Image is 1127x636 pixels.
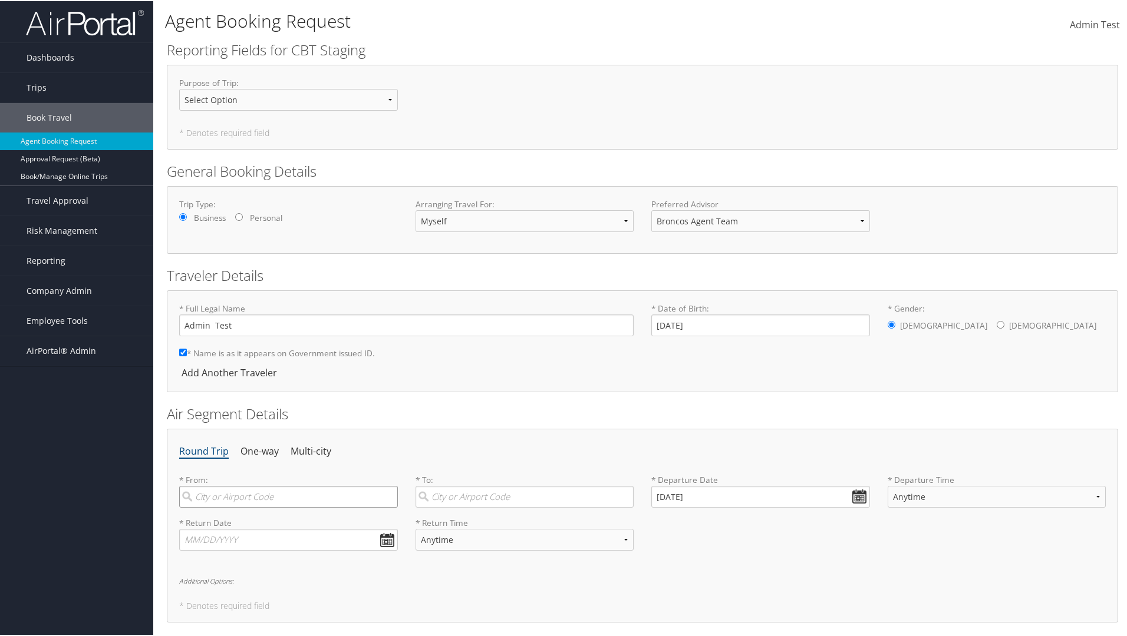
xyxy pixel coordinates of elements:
[27,185,88,214] span: Travel Approval
[167,39,1118,59] h2: Reporting Fields for CBT Staging
[179,528,398,549] input: MM/DD/YYYY
[179,128,1106,136] h5: * Denotes required field
[179,365,283,379] div: Add Another Traveler
[194,211,226,223] label: Business
[167,160,1118,180] h2: General Booking Details
[179,577,1106,583] h6: Additional Options:
[179,88,398,110] select: Purpose of Trip:
[179,302,634,335] label: * Full Legal Name
[250,211,282,223] label: Personal
[27,335,96,365] span: AirPortal® Admin
[167,264,1118,284] h2: Traveler Details
[888,302,1106,337] label: * Gender:
[416,485,634,506] input: City or Airport Code
[651,302,870,335] label: * Date of Birth:
[179,473,398,506] label: * From:
[651,473,870,485] label: * Departure Date
[651,197,870,209] label: Preferred Advisor
[416,473,634,506] label: * To:
[1009,313,1096,336] label: [DEMOGRAPHIC_DATA]
[27,72,47,101] span: Trips
[179,485,398,506] input: City or Airport Code
[291,440,331,461] li: Multi-city
[179,516,398,528] label: * Return Date
[651,485,870,506] input: MM/DD/YYYY
[26,8,144,35] img: airportal-logo.png
[165,8,802,32] h1: Agent Booking Request
[167,403,1118,423] h2: Air Segment Details
[27,215,97,244] span: Risk Management
[179,440,229,461] li: Round Trip
[27,245,65,274] span: Reporting
[900,313,987,336] label: [DEMOGRAPHIC_DATA]
[179,347,187,355] input: * Name is as it appears on Government issued ID.
[27,42,74,71] span: Dashboards
[27,102,72,131] span: Book Travel
[888,473,1106,516] label: * Departure Time
[1070,6,1120,42] a: Admin Test
[179,313,634,335] input: * Full Legal Name
[240,440,279,461] li: One-way
[27,305,88,334] span: Employee Tools
[888,485,1106,506] select: * Departure Time
[888,320,895,327] input: * Gender:[DEMOGRAPHIC_DATA][DEMOGRAPHIC_DATA]
[179,197,398,209] label: Trip Type:
[416,197,634,209] label: Arranging Travel For:
[651,313,870,335] input: * Date of Birth:
[179,341,375,363] label: * Name is as it appears on Government issued ID.
[179,601,1106,609] h5: * Denotes required field
[1070,17,1120,30] span: Admin Test
[416,516,634,528] label: * Return Time
[997,320,1004,327] input: * Gender:[DEMOGRAPHIC_DATA][DEMOGRAPHIC_DATA]
[27,275,92,304] span: Company Admin
[179,76,398,119] label: Purpose of Trip :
